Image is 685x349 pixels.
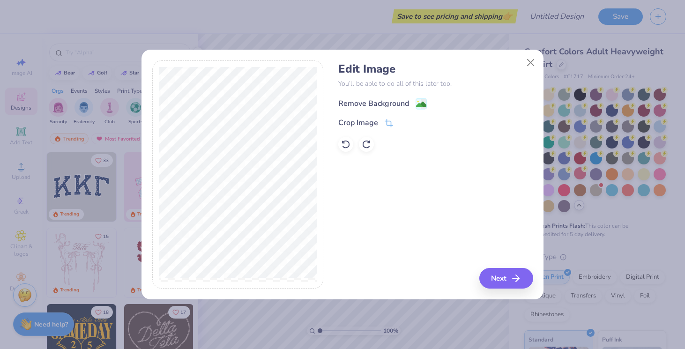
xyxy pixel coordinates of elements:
[338,79,533,89] p: You’ll be able to do all of this later too.
[522,54,540,72] button: Close
[479,268,533,289] button: Next
[338,117,378,128] div: Crop Image
[338,62,533,76] h4: Edit Image
[338,98,409,109] div: Remove Background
